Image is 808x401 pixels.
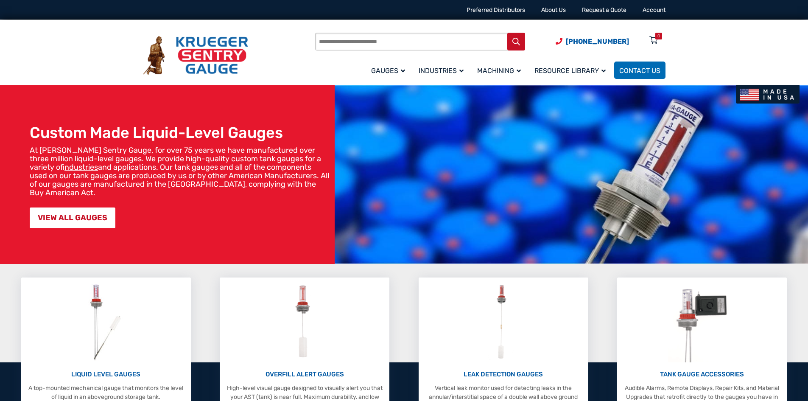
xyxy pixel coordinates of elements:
[335,85,808,264] img: bg_hero_bannerksentry
[366,60,414,80] a: Gauges
[643,6,665,14] a: Account
[30,146,330,197] p: At [PERSON_NAME] Sentry Gauge, for over 75 years we have manufactured over three million liquid-l...
[621,370,783,379] p: TANK GAUGE ACCESSORIES
[83,282,128,362] img: Liquid Level Gauges
[486,282,520,362] img: Leak Detection Gauges
[529,60,614,80] a: Resource Library
[657,33,660,39] div: 0
[414,60,472,80] a: Industries
[143,36,248,75] img: Krueger Sentry Gauge
[30,208,115,228] a: VIEW ALL GAUGES
[472,60,529,80] a: Machining
[286,282,324,362] img: Overfill Alert Gauges
[64,163,98,172] a: industries
[534,67,606,75] span: Resource Library
[556,36,629,47] a: Phone Number (920) 434-8860
[224,370,385,379] p: OVERFILL ALERT GAUGES
[25,370,187,379] p: LIQUID LEVEL GAUGES
[566,37,629,45] span: [PHONE_NUMBER]
[736,85,800,104] img: Made In USA
[371,67,405,75] span: Gauges
[30,123,330,142] h1: Custom Made Liquid-Level Gauges
[668,282,736,362] img: Tank Gauge Accessories
[467,6,525,14] a: Preferred Distributors
[582,6,626,14] a: Request a Quote
[477,67,521,75] span: Machining
[614,62,665,79] a: Contact Us
[419,67,464,75] span: Industries
[423,370,584,379] p: LEAK DETECTION GAUGES
[541,6,566,14] a: About Us
[619,67,660,75] span: Contact Us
